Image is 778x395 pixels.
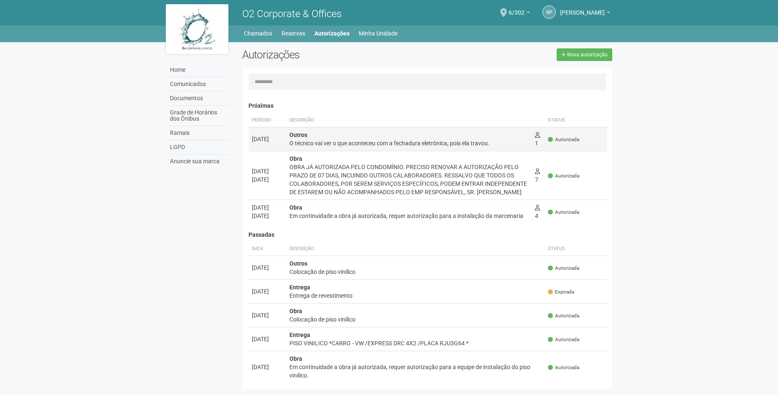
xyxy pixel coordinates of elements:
[509,10,530,17] a: 6/302
[168,126,230,140] a: Ramais
[289,363,542,380] div: Em continuidade a obra já autorizada, requer autorização para a equipe de instalação do piso vini...
[560,1,605,16] span: RAFAEL PELLEGRINO MEDEIROS PENNA BASTOS
[168,63,230,77] a: Home
[252,175,283,184] div: [DATE]
[289,332,310,338] strong: Entrega
[168,77,230,91] a: Comunicados
[548,172,579,180] span: Autorizada
[168,91,230,106] a: Documentos
[289,132,307,138] strong: Outros
[289,308,302,314] strong: Obra
[286,114,532,127] th: Descrição
[548,265,579,272] span: Autorizada
[289,155,302,162] strong: Obra
[168,154,230,168] a: Anuncie sua marca
[289,339,542,347] div: PISO VINILICO *CARRO - VW /EXPRESS DRC 4X2 /PLACA RJU3G64 *
[289,291,542,300] div: Entrega de revestimento
[252,263,283,272] div: [DATE]
[535,168,540,183] span: 7
[359,28,398,39] a: Minha Unidade
[252,335,283,343] div: [DATE]
[548,209,579,216] span: Autorizada
[548,136,579,143] span: Autorizada
[242,8,342,20] span: O2 Corporate & Offices
[248,242,286,256] th: Data
[252,167,283,175] div: [DATE]
[252,363,283,371] div: [DATE]
[548,336,579,343] span: Autorizada
[166,4,228,54] img: logo.jpg
[289,204,302,211] strong: Obra
[252,135,283,143] div: [DATE]
[548,312,579,319] span: Autorizada
[252,203,283,212] div: [DATE]
[535,204,540,219] span: 4
[548,289,574,296] span: Expirada
[289,268,542,276] div: Colocação de piso vinílico
[289,284,310,291] strong: Entrega
[289,163,528,196] div: OBRA JÁ AUTORIZADA PELO CONDOMÍNIO. PRECISO RENOVAR A AUTORIZAÇÃO PELO PRAZO DE 07 DIAS, INCUINDO...
[509,1,525,16] span: 6/302
[286,242,545,256] th: Descrição
[248,114,286,127] th: Período
[289,260,307,267] strong: Outros
[242,48,421,61] h2: Autorizações
[545,242,607,256] th: Status
[289,139,528,147] div: O técnico vai ver o que aconteceu com a fechadura eletrônica, pois ela travou.
[168,106,230,126] a: Grade de Horários dos Ônibus
[252,212,283,220] div: [DATE]
[548,364,579,371] span: Autorizada
[248,103,608,109] h4: Próximas
[560,10,610,17] a: [PERSON_NAME]
[248,232,608,238] h4: Passadas
[168,140,230,154] a: LGPD
[289,355,302,362] strong: Obra
[314,28,350,39] a: Autorizações
[535,132,540,147] span: 1
[545,114,607,127] th: Status
[244,28,272,39] a: Chamados
[542,5,556,19] a: RP
[557,48,612,61] a: Nova autorização
[289,315,542,324] div: Colocação de piso vinílico
[567,52,608,58] span: Nova autorização
[281,28,305,39] a: Reservas
[252,311,283,319] div: [DATE]
[252,287,283,296] div: [DATE]
[289,212,528,220] div: Em continuidade a obra já autorizada, requer autorização para a instalação da marcenaria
